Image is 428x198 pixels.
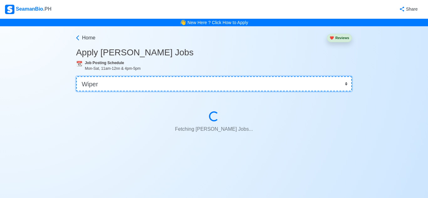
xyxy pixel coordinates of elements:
[91,123,337,135] p: Fetching [PERSON_NAME] Jobs...
[178,18,188,28] span: bell
[85,66,352,71] div: Mon-Sat, 11am-12nn & 4pm-5pm
[187,20,248,25] a: New Here ? Click How to Apply
[330,36,334,40] span: heart
[76,61,82,66] span: calendar
[76,47,352,58] h3: Apply [PERSON_NAME] Jobs
[43,6,52,12] span: .PH
[75,34,96,42] a: Home
[5,5,51,14] div: SeamanBio
[327,34,352,42] button: heartReviews
[82,34,96,42] span: Home
[393,3,423,15] button: Share
[5,5,14,14] img: Logo
[85,61,124,65] b: Job Posting Schedule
